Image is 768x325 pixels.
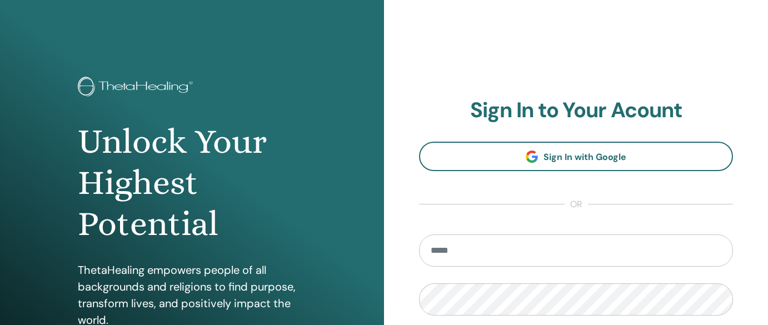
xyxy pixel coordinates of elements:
span: or [565,198,588,211]
a: Sign In with Google [419,142,733,171]
h1: Unlock Your Highest Potential [78,121,306,245]
span: Sign In with Google [543,151,626,163]
h2: Sign In to Your Acount [419,98,733,123]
